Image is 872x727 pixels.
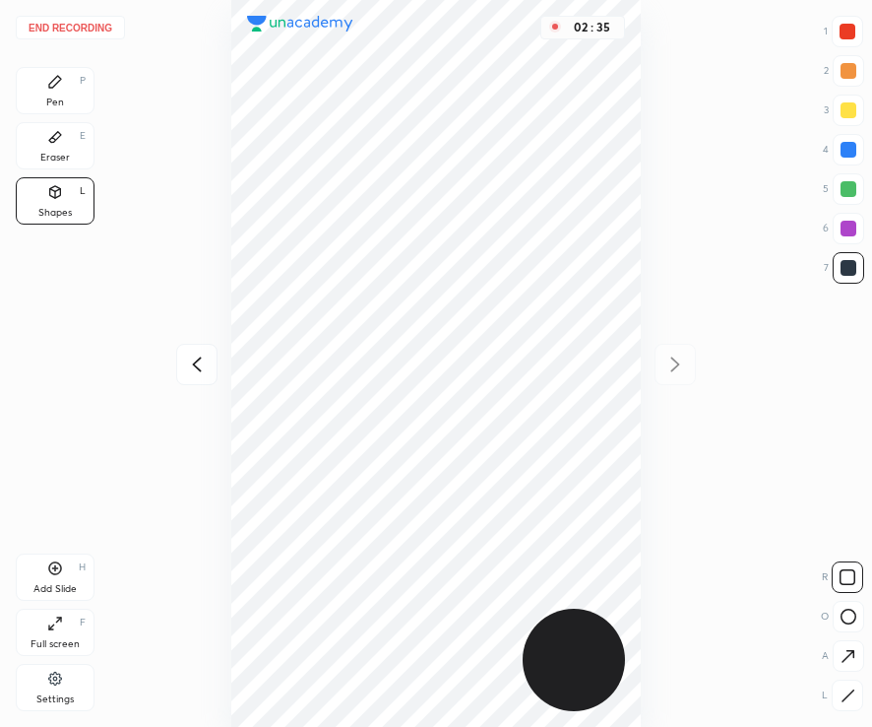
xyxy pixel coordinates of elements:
[822,680,863,711] div: L
[824,16,863,47] div: 1
[33,584,77,594] div: Add Slide
[80,76,86,86] div: P
[822,640,864,672] div: A
[80,618,86,628] div: F
[80,131,86,141] div: E
[823,213,864,244] div: 6
[79,562,86,572] div: H
[16,16,125,39] button: End recording
[46,98,64,107] div: Pen
[821,601,864,632] div: O
[38,208,72,218] div: Shapes
[31,639,80,649] div: Full screen
[80,186,86,196] div: L
[36,694,74,704] div: Settings
[40,153,70,163] div: Eraser
[569,21,616,34] div: 02 : 35
[822,562,863,593] div: R
[824,95,864,126] div: 3
[823,173,864,205] div: 5
[247,16,353,32] img: logo.38c385cc.svg
[823,134,864,165] div: 4
[824,252,864,284] div: 7
[824,55,864,87] div: 2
